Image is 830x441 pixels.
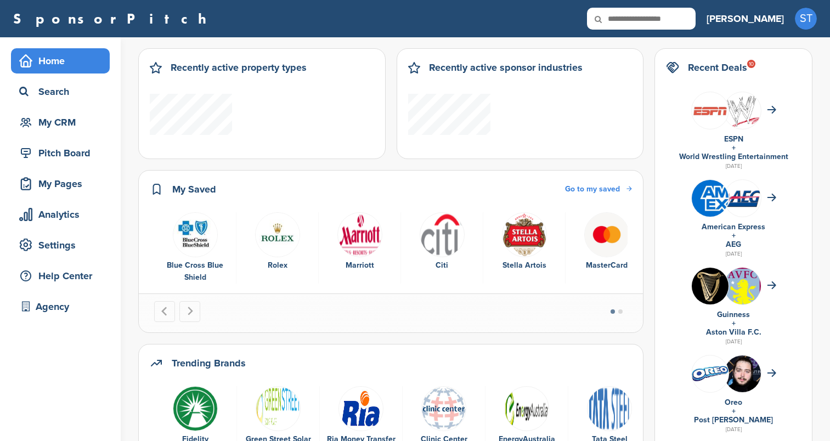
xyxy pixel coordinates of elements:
img: Sfqcgsvd 400x400 [173,386,218,431]
div: Home [16,51,110,71]
a: + [732,231,736,240]
a: Data Blue Cross Blue Shield [160,212,230,284]
div: 6 of 6 [566,212,648,284]
img: 13524564 10153758406911519 7648398964988343964 n [692,268,729,304]
button: Go to page 2 [618,309,623,314]
img: Mastercard logo [584,212,629,257]
a: 220px ria money transfer logo [325,386,397,430]
div: MasterCard [571,259,642,272]
a: My Pages [11,171,110,196]
img: 220px ria money transfer logo [338,386,383,431]
div: [DATE] [666,337,801,347]
div: [DATE] [666,161,801,171]
div: Blue Cross Blue Shield [160,259,230,284]
img: Open uri20141112 50798 1rihizd [504,386,549,431]
span: Go to my saved [565,184,620,194]
a: Data Marriott [324,212,395,272]
img: Screenshot 2018 10 25 at 8.58.45 am [724,355,761,410]
a: + [732,319,736,328]
h2: Trending Brands [172,355,246,371]
a: Post [PERSON_NAME] [694,415,773,425]
div: Search [16,82,110,101]
button: Go to page 1 [611,309,615,314]
h2: Recently active property types [171,60,307,75]
a: Data [574,386,645,430]
a: Settings [11,233,110,258]
img: Data?1415810237 [724,268,761,320]
img: Clinic [421,386,466,431]
div: Analytics [16,205,110,224]
h2: My Saved [172,182,216,197]
img: Amex logo [692,180,729,217]
a: Open uri20141112 50798 1rihizd [491,386,562,430]
div: [DATE] [666,425,801,434]
img: Open uri20141112 64162 1t4610c?1415809572 [724,189,761,207]
a: Analytics [11,202,110,227]
a: Go to my saved [565,183,632,195]
img: Data [587,386,632,431]
a: Home [11,48,110,73]
a: Oreo [725,398,742,407]
a: SponsorPitch [13,12,213,26]
img: Data [692,366,729,381]
a: 2f7gz9cr 400x400 Rolex [242,212,313,272]
img: Screen shot 2016 05 05 at 12.09.31 pm [692,103,729,118]
div: My CRM [16,112,110,132]
h3: [PERSON_NAME] [707,11,784,26]
a: ESPN [724,134,743,144]
a: Pitch Board [11,140,110,166]
ul: Select a slide to show [601,307,632,315]
a: Data Citi [406,212,477,272]
span: ST [795,8,817,30]
div: [DATE] [666,249,801,259]
a: AEG [726,240,741,249]
a: + [732,406,736,416]
div: Stella Artois [489,259,560,272]
div: Citi [406,259,477,272]
div: 4 of 6 [401,212,483,284]
div: Marriott [324,259,395,272]
div: 10 [747,60,755,68]
div: Pitch Board [16,143,110,163]
a: American Express [702,222,765,231]
a: [PERSON_NAME] [707,7,784,31]
img: 2f7gz9cr 400x400 [255,212,300,257]
div: Help Center [16,266,110,286]
img: Data [173,212,218,257]
div: Settings [16,235,110,255]
img: Data [420,212,465,257]
a: Open uri20141112 50798 aqq04g Stella Artois [489,212,560,272]
a: Sfqcgsvd 400x400 [160,386,231,430]
a: Aston Villa F.C. [706,327,761,337]
a: World Wrestling Entertainment [679,152,788,161]
h2: Recently active sponsor industries [429,60,583,75]
img: Data [337,212,382,257]
img: Green [256,386,301,431]
a: Help Center [11,263,110,289]
h2: Recent Deals [688,60,747,75]
button: Go to last slide [154,301,175,322]
div: 5 of 6 [483,212,566,284]
button: Next slide [179,301,200,322]
div: My Pages [16,174,110,194]
div: 2 of 6 [236,212,319,284]
a: Clinic [408,386,479,430]
a: Guinness [717,310,750,319]
div: Rolex [242,259,313,272]
img: Open uri20141112 50798 aqq04g [502,212,547,257]
a: Green [242,386,314,430]
div: Agency [16,297,110,316]
img: Open uri20141112 64162 12gd62f?1415806146 [724,92,761,132]
div: 3 of 6 [319,212,401,284]
a: Agency [11,294,110,319]
div: 1 of 6 [154,212,236,284]
a: My CRM [11,110,110,135]
a: Search [11,79,110,104]
a: + [732,143,736,152]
